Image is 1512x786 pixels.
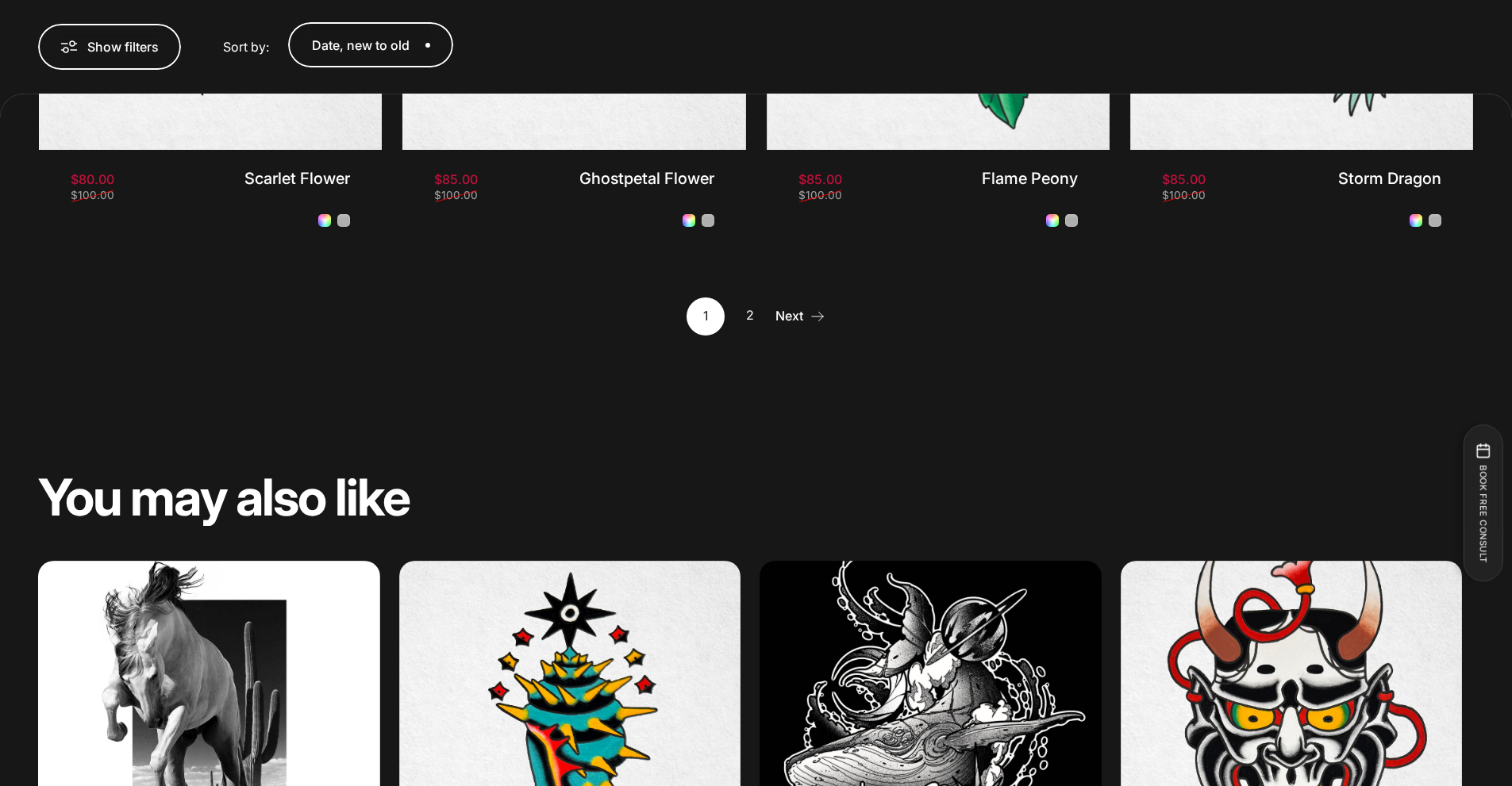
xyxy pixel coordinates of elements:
[335,472,410,523] animate-element: like
[318,214,331,227] a: Scarlet Flower - Colour
[38,24,181,69] button: Show filters
[434,190,478,201] span: $100.00
[775,297,825,335] a: Next
[1046,214,1059,227] a: Flame Peony - Colour
[130,472,225,523] animate-element: may
[702,214,714,227] a: Ghostpetal Flower - Black and Grey
[71,173,114,186] span: $80.00
[1338,169,1441,188] a: Storm Dragon
[982,169,1078,188] a: Flame Peony
[244,169,350,188] a: Scarlet Flower
[798,173,842,186] span: $85.00
[1429,214,1441,227] a: Storm Dragon - Black and Grey
[683,214,695,227] a: Ghostpetal Flower - Colour
[1162,173,1206,186] span: $85.00
[434,173,478,186] span: $85.00
[71,190,114,201] span: $100.00
[798,190,842,201] span: $100.00
[1065,214,1078,227] a: Flame Peony - Black and Grey
[1162,190,1206,201] span: $100.00
[579,169,714,188] a: Ghostpetal Flower
[1463,424,1502,581] button: BOOK FREE CONSULT
[731,297,769,335] a: 2
[223,39,269,55] span: Sort by:
[236,472,325,523] animate-element: also
[38,472,121,523] animate-element: You
[1410,214,1422,227] a: Storm Dragon - Colour
[337,214,350,227] a: Scarlet Flower - Black and Grey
